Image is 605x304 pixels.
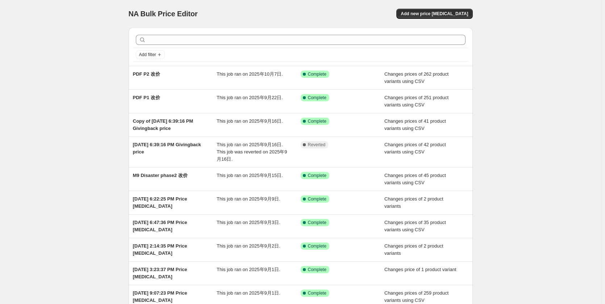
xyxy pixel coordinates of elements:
[384,71,448,84] span: Changes prices of 262 product variants using CSV
[308,71,326,77] span: Complete
[217,243,280,249] span: This job ran on 2025年9月2日.
[217,267,280,272] span: This job ran on 2025年9月1日.
[308,267,326,273] span: Complete
[384,267,456,272] span: Changes price of 1 product variant
[217,196,280,202] span: This job ran on 2025年9月9日.
[217,173,283,178] span: This job ran on 2025年9月15日.
[133,142,201,155] span: [DATE] 6:39:16 PM Givingback price
[384,173,446,185] span: Changes prices of 45 product variants using CSV
[308,290,326,296] span: Complete
[133,220,187,232] span: [DATE] 6:47:36 PM Price [MEDICAL_DATA]
[133,290,187,303] span: [DATE] 9:07:23 PM Price [MEDICAL_DATA]
[133,243,187,256] span: [DATE] 2:14:35 PM Price [MEDICAL_DATA]
[133,95,160,100] span: PDF P1 改价
[217,290,280,296] span: This job ran on 2025年9月1日.
[308,173,326,178] span: Complete
[133,118,193,131] span: Copy of [DATE] 6:39:16 PM Givingback price
[384,220,446,232] span: Changes prices of 35 product variants using CSV
[384,290,448,303] span: Changes prices of 259 product variants using CSV
[129,10,198,18] span: NA Bulk Price Editor
[308,220,326,225] span: Complete
[139,52,156,58] span: Add filter
[217,118,283,124] span: This job ran on 2025年9月16日.
[384,95,448,107] span: Changes prices of 251 product variants using CSV
[308,118,326,124] span: Complete
[133,173,188,178] span: M9 Disaster phase2 改价
[217,71,283,77] span: This job ran on 2025年10月7日.
[384,118,446,131] span: Changes prices of 41 product variants using CSV
[308,196,326,202] span: Complete
[217,142,287,162] span: This job ran on 2025年9月16日. This job was reverted on 2025年9月16日.
[133,71,160,77] span: PDF P2 改价
[384,142,446,155] span: Changes prices of 42 product variants using CSV
[384,196,443,209] span: Changes prices of 2 product variants
[308,142,326,148] span: Reverted
[133,267,187,279] span: [DATE] 3:23:37 PM Price [MEDICAL_DATA]
[217,95,283,100] span: This job ran on 2025年9月22日.
[308,95,326,101] span: Complete
[133,196,187,209] span: [DATE] 6:22:25 PM Price [MEDICAL_DATA]
[136,50,165,59] button: Add filter
[217,220,280,225] span: This job ran on 2025年9月3日.
[384,243,443,256] span: Changes prices of 2 product variants
[396,9,472,19] button: Add new price [MEDICAL_DATA]
[401,11,468,17] span: Add new price [MEDICAL_DATA]
[308,243,326,249] span: Complete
